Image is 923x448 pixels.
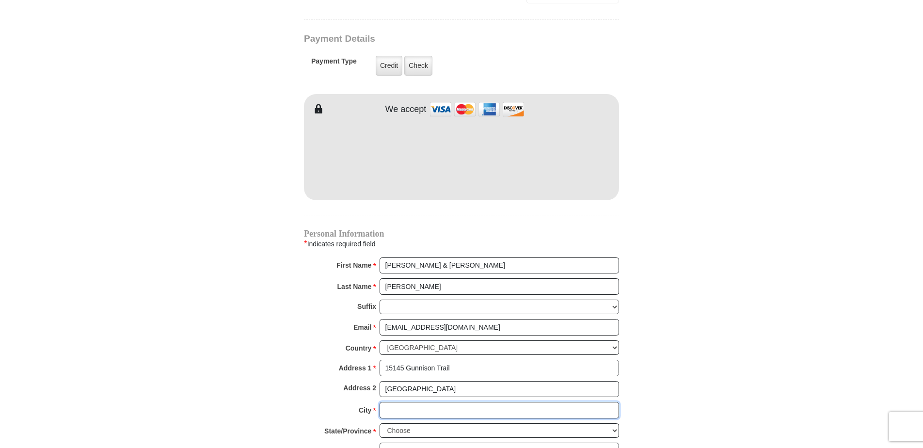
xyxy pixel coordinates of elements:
h4: Personal Information [304,230,619,238]
h4: We accept [385,104,427,115]
label: Credit [376,56,402,76]
strong: City [359,403,371,417]
strong: Country [346,341,372,355]
h3: Payment Details [304,33,551,45]
strong: Email [353,320,371,334]
strong: Suffix [357,300,376,313]
strong: State/Province [324,424,371,438]
h5: Payment Type [311,57,357,70]
img: credit cards accepted [429,99,525,120]
strong: Last Name [337,280,372,293]
label: Check [404,56,432,76]
strong: Address 2 [343,381,376,395]
div: Indicates required field [304,238,619,250]
strong: Address 1 [339,361,372,375]
strong: First Name [336,258,371,272]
